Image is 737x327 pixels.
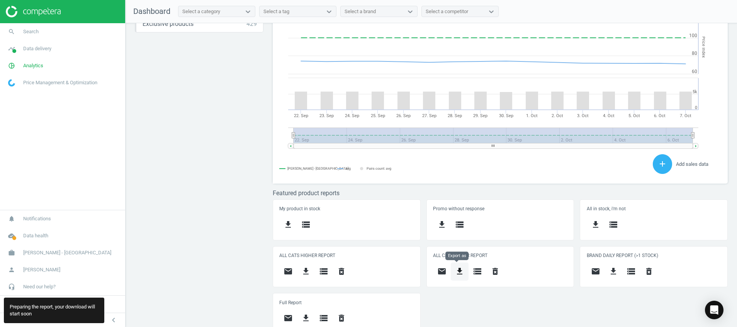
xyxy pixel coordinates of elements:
[279,216,297,234] button: get_app
[333,262,350,281] button: delete_forever
[284,267,293,276] i: email
[301,313,311,323] i: get_app
[4,298,104,323] div: Preparing the report, your download will start soon
[587,216,605,234] button: get_app
[552,113,563,118] tspan: 2. Oct
[422,113,436,118] tspan: 27. Sep
[605,262,622,281] button: get_app
[437,267,447,276] i: email
[23,266,60,273] span: [PERSON_NAME]
[367,167,391,170] tspan: Pairs count: avg
[246,20,257,28] div: 429
[448,113,462,118] tspan: 28. Sep
[654,113,666,118] tspan: 6. Oct
[337,313,346,323] i: delete_forever
[371,113,385,118] tspan: 25. Sep
[23,79,97,86] span: Price Management & Optimization
[284,220,293,229] i: get_app
[315,262,333,281] button: storage
[263,8,289,15] div: Select a tag
[451,216,469,234] button: storage
[692,69,697,74] text: 60
[437,220,447,229] i: get_app
[591,220,600,229] i: get_app
[297,262,315,281] button: get_app
[279,206,414,211] h5: My product in stock
[23,232,48,239] span: Data health
[133,7,170,16] span: Dashboard
[676,161,708,167] span: Add sales data
[628,113,640,118] tspan: 5. Oct
[577,113,589,118] tspan: 3. Oct
[426,8,468,15] div: Select a competitor
[143,20,194,28] span: Exclusive products
[6,6,61,17] img: ajHJNr6hYgQAAAAASUVORK5CYII=
[279,262,297,281] button: email
[473,267,482,276] i: storage
[182,8,220,15] div: Select a category
[609,220,618,229] i: storage
[319,267,328,276] i: storage
[644,267,654,276] i: delete_forever
[287,167,348,170] tspan: [PERSON_NAME] - [GEOGRAPHIC_DATA]
[603,113,615,118] tspan: 4. Oct
[693,89,697,94] text: 5k
[294,113,308,118] tspan: 22. Sep
[491,267,500,276] i: delete_forever
[486,262,504,281] button: delete_forever
[605,216,622,234] button: storage
[455,267,464,276] i: get_app
[701,36,706,58] tspan: Price Index
[469,262,486,281] button: storage
[433,262,451,281] button: email
[273,189,728,197] h3: Featured product reports
[451,262,469,281] button: get_app
[4,245,19,260] i: work
[433,253,567,258] h5: ALL CATS LOWER REPORT
[692,51,697,56] text: 80
[23,215,51,222] span: Notifications
[301,220,311,229] i: storage
[433,216,451,234] button: get_app
[345,167,351,170] tspan: avg
[279,300,414,305] h5: Full Report
[4,24,19,39] i: search
[4,58,19,73] i: pie_chart_outlined
[4,279,19,294] i: headset_mic
[680,113,691,118] tspan: 7. Oct
[455,220,464,229] i: storage
[23,28,39,35] span: Search
[345,113,359,118] tspan: 24. Sep
[609,267,618,276] i: get_app
[109,315,118,325] i: chevron_left
[104,315,123,325] button: chevron_left
[640,262,658,281] button: delete_forever
[8,79,15,87] img: wGWNvw8QSZomAAAAABJRU5ErkJggg==
[587,262,605,281] button: email
[23,62,43,69] span: Analytics
[445,252,469,260] div: Export as
[4,41,19,56] i: timeline
[284,313,293,323] i: email
[587,206,721,211] h5: All in stock, i'm not
[499,113,513,118] tspan: 30. Sep
[695,105,697,110] text: 0
[473,113,487,118] tspan: 29. Sep
[622,262,640,281] button: storage
[345,8,376,15] div: Select a brand
[4,262,19,277] i: person
[297,216,315,234] button: storage
[705,301,723,319] div: Open Intercom Messenger
[396,113,411,118] tspan: 26. Sep
[23,45,51,52] span: Data delivery
[591,267,600,276] i: email
[23,249,111,256] span: [PERSON_NAME] - [GEOGRAPHIC_DATA]
[689,33,697,38] text: 100
[627,267,636,276] i: storage
[279,253,414,258] h5: ALL CATS HIGHER REPORT
[301,267,311,276] i: get_app
[337,267,346,276] i: delete_forever
[4,228,19,243] i: cloud_done
[4,211,19,226] i: notifications
[658,159,667,169] i: add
